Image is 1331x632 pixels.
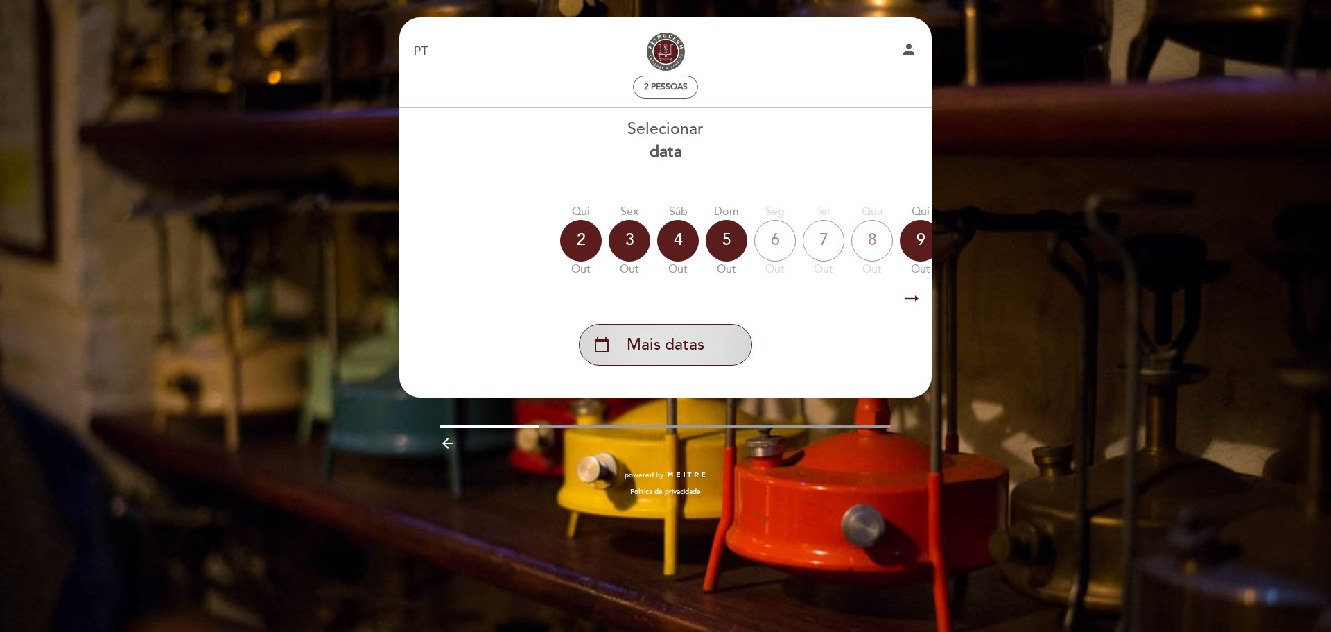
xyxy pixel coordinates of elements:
i: calendar_today [593,333,610,357]
button: person [901,41,917,62]
div: 7 [803,220,844,262]
div: Qui [560,204,602,220]
div: 2 [560,220,602,262]
div: out [657,262,699,277]
i: arrow_backward [440,435,456,452]
div: Ter [803,204,844,220]
div: out [851,262,893,277]
div: out [609,262,650,277]
i: arrow_right_alt [901,284,922,314]
div: Qui [900,204,941,220]
i: person [901,41,917,58]
a: Política de privacidade [630,487,701,497]
div: 9 [900,220,941,262]
a: powered by [625,470,706,480]
div: out [803,262,844,277]
div: out [560,262,602,277]
div: Dom [706,204,747,220]
div: 6 [754,220,796,262]
div: 5 [706,220,747,262]
div: 3 [609,220,650,262]
span: Mais datas [627,334,704,357]
div: Qua [851,204,893,220]
div: 4 [657,220,699,262]
div: Sex [609,204,650,220]
b: data [650,142,682,162]
div: 8 [851,220,893,262]
div: Sáb [657,204,699,220]
div: out [706,262,747,277]
div: Selecionar [399,118,932,164]
div: out [900,262,941,277]
img: MEITRE [667,472,706,479]
span: 2 pessoas [644,82,688,92]
div: Seg [754,204,796,220]
span: powered by [625,470,663,480]
a: Primuseum [579,33,752,71]
div: out [754,262,796,277]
